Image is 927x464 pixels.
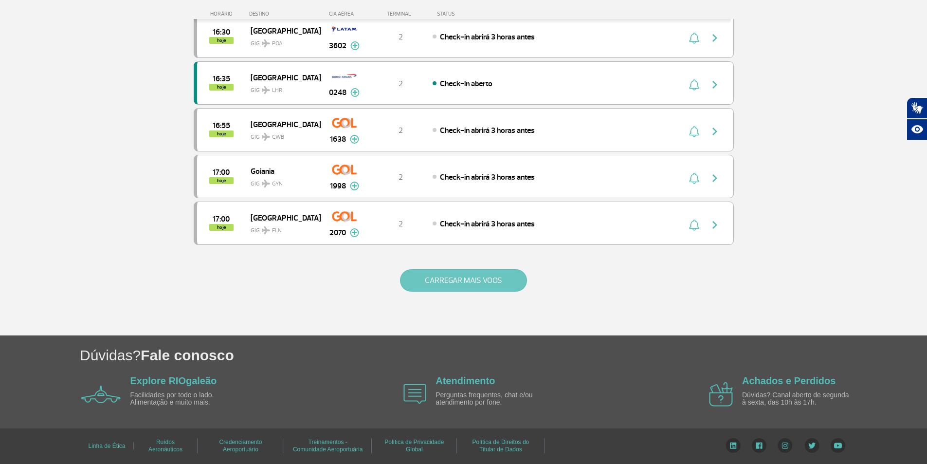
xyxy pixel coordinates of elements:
span: FLN [272,226,282,235]
a: Ruídos Aeronáuticos [148,435,182,456]
span: 2 [399,219,403,229]
span: [GEOGRAPHIC_DATA] [251,211,313,224]
span: hoje [209,130,234,137]
span: CWB [272,133,284,142]
img: sino-painel-voo.svg [689,219,699,231]
a: Linha de Ética [88,439,125,453]
span: 2025-09-25 16:55:00 [213,122,230,129]
a: Política de Privacidade Global [384,435,444,456]
span: 2 [399,126,403,135]
span: Fale conosco [141,347,234,363]
p: Facilidades por todo o lado. Alimentação e muito mais. [130,391,242,407]
span: Check-in aberto [440,79,492,89]
p: Dúvidas? Canal aberto de segunda à sexta, das 10h às 17h. [742,391,854,407]
div: TERMINAL [369,11,432,17]
img: destiny_airplane.svg [262,226,270,234]
img: seta-direita-painel-voo.svg [709,126,721,137]
img: sino-painel-voo.svg [689,172,699,184]
img: mais-info-painel-voo.svg [350,182,359,190]
img: airplane icon [709,382,733,407]
span: 2025-09-25 16:30:00 [213,29,230,36]
span: Check-in abrirá 3 horas antes [440,172,535,182]
img: seta-direita-painel-voo.svg [709,32,721,44]
span: Check-in abrirá 3 horas antes [440,219,535,229]
img: seta-direita-painel-voo.svg [709,172,721,184]
a: Explore RIOgaleão [130,375,217,386]
button: Abrir tradutor de língua de sinais. [907,97,927,119]
button: CARREGAR MAIS VOOS [400,269,527,292]
a: Atendimento [436,375,495,386]
img: airplane icon [403,384,426,404]
span: GIG [251,34,313,48]
div: HORÁRIO [197,11,250,17]
img: mais-info-painel-voo.svg [350,41,360,50]
a: Credenciamento Aeroportuário [219,435,262,456]
span: hoje [209,224,234,231]
img: Twitter [804,438,819,453]
img: mais-info-painel-voo.svg [350,88,360,97]
span: GIG [251,221,313,235]
img: airplane icon [81,386,121,403]
span: 2025-09-25 17:00:00 [213,169,230,176]
img: YouTube [831,438,845,453]
span: 1638 [330,133,346,145]
img: LinkedIn [726,438,741,453]
span: Check-in abrirá 3 horas antes [440,126,535,135]
img: mais-info-painel-voo.svg [350,228,359,237]
div: Plugin de acessibilidade da Hand Talk. [907,97,927,140]
div: CIA AÉREA [320,11,369,17]
span: 3602 [329,40,346,52]
div: DESTINO [249,11,320,17]
span: GYN [272,180,283,188]
img: destiny_airplane.svg [262,180,270,187]
span: Check-in abrirá 3 horas antes [440,32,535,42]
button: Abrir recursos assistivos. [907,119,927,140]
span: 2025-09-25 16:35:00 [213,75,230,82]
img: seta-direita-painel-voo.svg [709,219,721,231]
img: Facebook [752,438,766,453]
img: destiny_airplane.svg [262,39,270,47]
span: POA [272,39,283,48]
span: [GEOGRAPHIC_DATA] [251,71,313,84]
img: destiny_airplane.svg [262,133,270,141]
span: hoje [209,177,234,184]
span: GIG [251,174,313,188]
span: [GEOGRAPHIC_DATA] [251,24,313,37]
span: GIG [251,81,313,95]
span: 1998 [330,180,346,192]
span: 2 [399,79,403,89]
img: sino-painel-voo.svg [689,126,699,137]
a: Política de Direitos do Titular de Dados [473,435,529,456]
a: Treinamentos - Comunidade Aeroportuária [293,435,363,456]
span: hoje [209,84,234,91]
span: 2 [399,32,403,42]
p: Perguntas frequentes, chat e/ou atendimento por fone. [436,391,547,407]
img: sino-painel-voo.svg [689,79,699,91]
span: 2 [399,172,403,182]
a: Achados e Perdidos [742,375,836,386]
span: 2070 [329,227,346,239]
span: 0248 [329,87,346,98]
img: mais-info-painel-voo.svg [350,135,359,144]
img: Instagram [778,438,793,453]
img: sino-painel-voo.svg [689,32,699,44]
div: STATUS [432,11,511,17]
span: [GEOGRAPHIC_DATA] [251,118,313,130]
span: 2025-09-25 17:00:00 [213,216,230,223]
span: Goiania [251,165,313,177]
span: hoje [209,37,234,44]
h1: Dúvidas? [80,345,927,365]
span: LHR [272,86,282,95]
span: GIG [251,128,313,142]
img: seta-direita-painel-voo.svg [709,79,721,91]
img: destiny_airplane.svg [262,86,270,94]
